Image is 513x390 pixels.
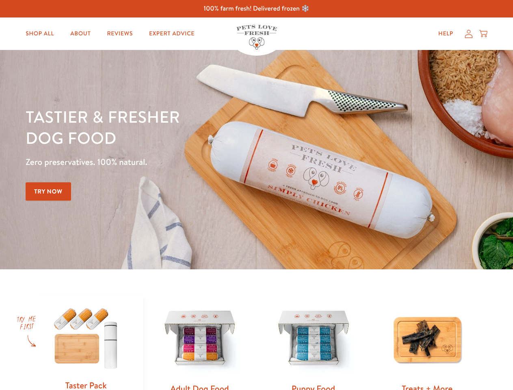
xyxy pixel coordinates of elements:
a: Expert Advice [143,26,201,42]
h1: Tastier & fresher dog food [26,106,333,148]
p: Zero preservatives. 100% natural. [26,155,333,169]
a: Shop All [19,26,61,42]
img: Pets Love Fresh [236,25,277,50]
a: Help [432,26,460,42]
a: About [64,26,97,42]
a: Try Now [26,182,71,201]
a: Reviews [100,26,139,42]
